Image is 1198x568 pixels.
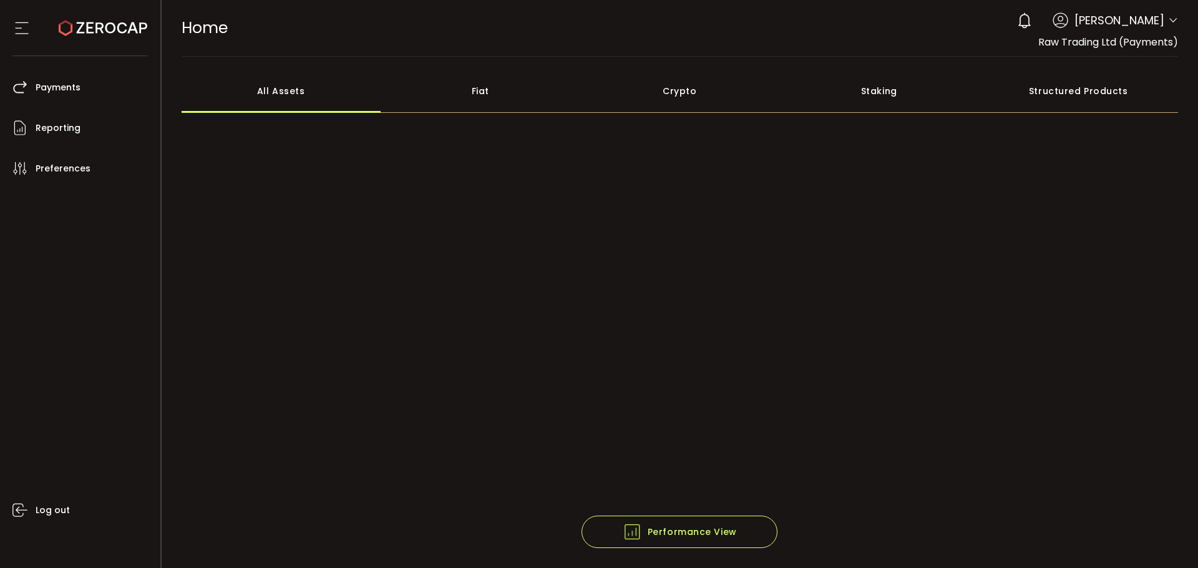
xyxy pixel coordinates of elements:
span: Payments [36,79,80,97]
span: Preferences [36,160,90,178]
div: All Assets [182,69,381,113]
span: Home [182,17,228,39]
span: Log out [36,501,70,519]
iframe: Chat Widget [1136,508,1198,568]
div: Crypto [580,69,780,113]
div: Staking [779,69,979,113]
span: Raw Trading Ltd (Payments) [1038,35,1178,49]
span: Reporting [36,119,80,137]
div: Fiat [381,69,580,113]
div: Structured Products [979,69,1179,113]
span: [PERSON_NAME] [1074,12,1164,29]
button: Performance View [582,516,777,548]
span: Performance View [623,522,737,541]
